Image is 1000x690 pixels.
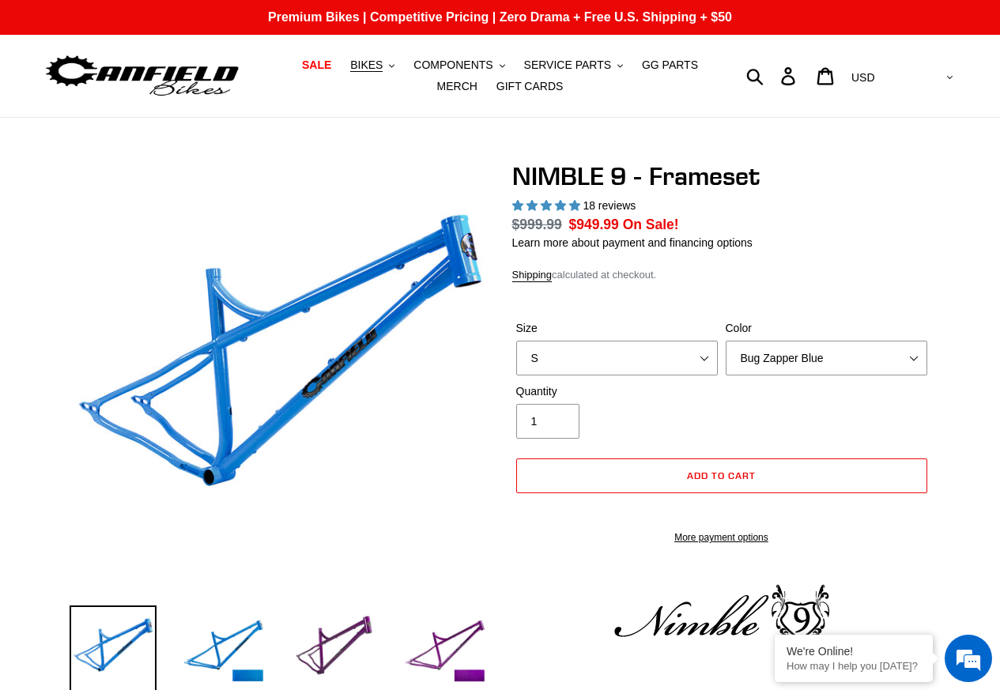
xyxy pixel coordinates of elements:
button: BIKES [342,55,402,76]
span: GG PARTS [642,58,698,72]
span: COMPONENTS [413,58,492,72]
div: calculated at checkout. [512,267,931,283]
p: How may I help you today? [787,660,921,672]
a: More payment options [516,530,927,545]
span: $949.99 [569,217,619,232]
label: Color [726,320,927,337]
button: Add to cart [516,458,927,493]
label: Quantity [516,383,718,400]
img: Canfield Bikes [43,51,241,101]
span: SALE [302,58,331,72]
span: SERVICE PARTS [524,58,611,72]
span: On Sale! [623,214,679,235]
span: 4.89 stars [512,199,583,212]
button: SERVICE PARTS [516,55,631,76]
a: Shipping [512,269,553,282]
label: Size [516,320,718,337]
span: BIKES [350,58,383,72]
a: MERCH [429,76,485,97]
a: Learn more about payment and financing options [512,236,753,249]
span: MERCH [437,80,477,93]
span: GIFT CARDS [496,80,564,93]
s: $999.99 [512,217,562,232]
button: COMPONENTS [406,55,512,76]
div: We're Online! [787,645,921,658]
span: 18 reviews [583,199,636,212]
a: GG PARTS [634,55,706,76]
span: Add to cart [687,469,756,481]
h1: NIMBLE 9 - Frameset [512,161,931,191]
a: GIFT CARDS [489,76,572,97]
a: SALE [294,55,339,76]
